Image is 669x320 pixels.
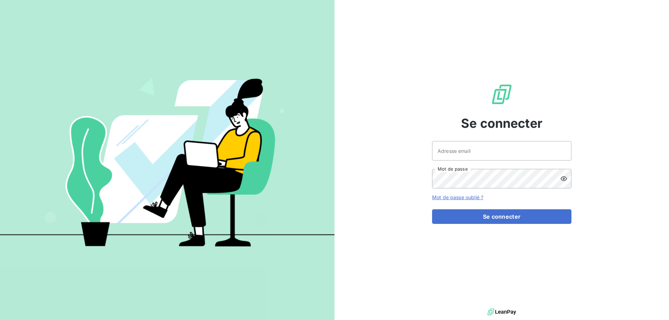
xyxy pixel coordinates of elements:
[491,83,513,106] img: Logo LeanPay
[487,307,516,317] img: logo
[461,114,543,133] span: Se connecter
[432,141,571,161] input: placeholder
[432,194,483,200] a: Mot de passe oublié ?
[432,209,571,224] button: Se connecter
